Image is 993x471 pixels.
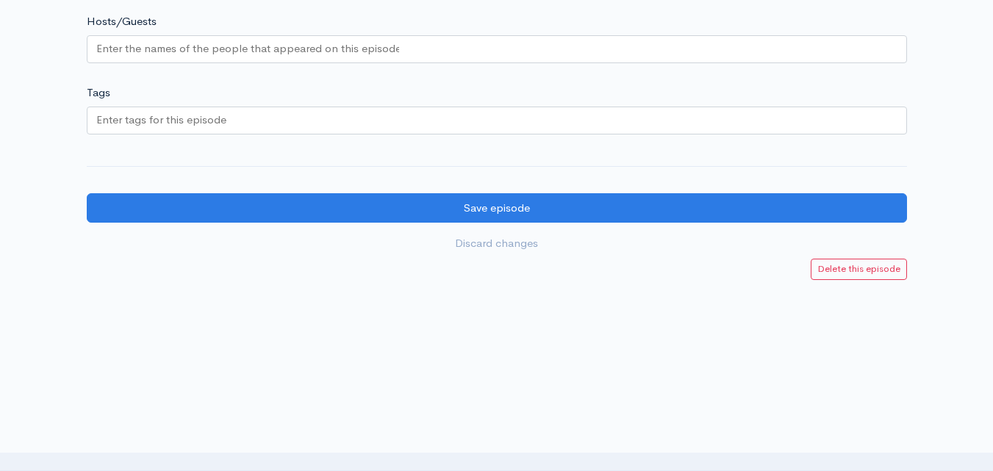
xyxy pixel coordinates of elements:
[96,40,399,57] input: Enter the names of the people that appeared on this episode
[87,13,157,30] label: Hosts/Guests
[87,193,907,223] input: Save episode
[87,85,110,101] label: Tags
[811,259,907,280] a: Delete this episode
[96,112,229,129] input: Enter tags for this episode
[87,229,907,259] a: Discard changes
[817,262,900,275] small: Delete this episode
